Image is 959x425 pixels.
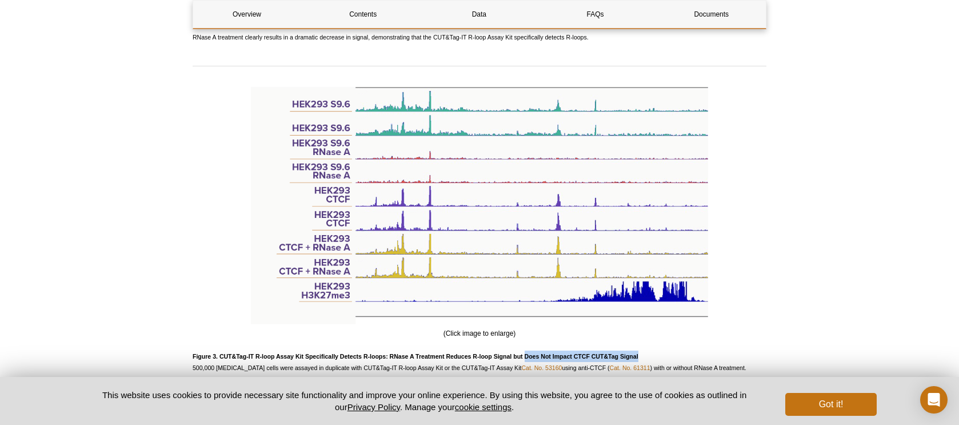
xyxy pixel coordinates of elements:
img: CUT&Tag-IT R-loop Assay Kit Specifically Detects R-loops RNase A Treatment [251,86,708,324]
div: Open Intercom Messenger [920,386,948,414]
a: Overview [193,1,301,28]
button: cookie settings [455,402,512,412]
a: Privacy Policy [347,402,400,412]
span: 500,000 K562 or [MEDICAL_DATA] cells were assayed using the CUT&Tag-IT R-loop Assay Kit in duplic... [193,11,762,41]
a: Cat. No. 61311 [610,364,650,371]
strong: Figure 3. CUT&Tag-IT R-loop Assay Kit Specifically Detects R-loops: RNase A Treatment Reduces R-l... [193,353,638,360]
a: Documents [658,1,765,28]
a: FAQs [542,1,649,28]
a: Cat. No. 53160 [521,364,562,371]
a: Cat. No. 39155 [537,376,578,383]
button: Got it! [785,393,877,416]
span: 500,000 [MEDICAL_DATA] cells were assayed in duplicate with CUT&Tag-IT R-loop Assay Kit or the CU... [193,353,746,394]
p: This website uses cookies to provide necessary site functionality and improve your online experie... [82,389,766,413]
a: Contents [309,1,417,28]
div: (Click image to enlarge) [193,86,766,339]
a: Cat. No. 53160 [450,376,491,383]
a: Data [425,1,533,28]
